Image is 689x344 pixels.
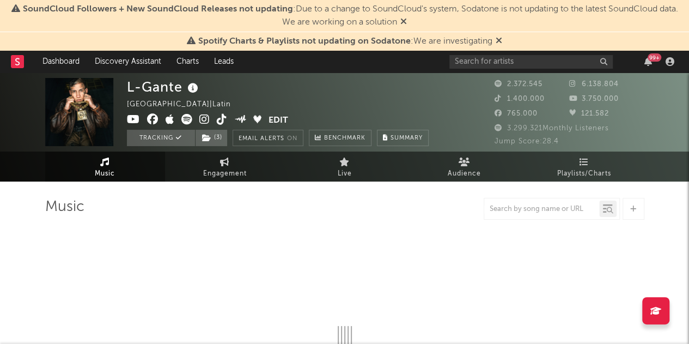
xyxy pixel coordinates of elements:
a: Playlists/Charts [525,152,644,182]
div: 99 + [648,53,661,62]
a: Music [45,152,165,182]
span: Benchmark [324,132,365,145]
a: Discovery Assistant [87,51,169,73]
em: On [287,136,297,142]
button: 99+ [644,57,652,66]
button: Edit [269,114,288,128]
a: Engagement [165,152,285,182]
span: : Due to a change to SoundCloud's system, Sodatone is not updating to the latest SoundCloud data.... [23,5,678,27]
div: L-Gante [127,78,201,96]
a: Live [285,152,405,182]
span: Live [338,167,352,180]
span: Playlists/Charts [557,167,611,180]
span: Music [95,167,115,180]
span: 2.372.545 [495,81,542,88]
span: Summary [391,135,423,141]
input: Search by song name or URL [484,205,599,214]
span: SoundCloud Followers + New SoundCloud Releases not updating [23,5,293,14]
span: Engagement [203,167,247,180]
button: (3) [196,130,227,146]
span: 3.750.000 [569,95,619,102]
span: 765.000 [495,110,538,117]
span: Audience [448,167,481,180]
button: Email AlertsOn [233,130,303,146]
span: Dismiss [496,37,502,46]
a: Benchmark [309,130,371,146]
a: Leads [206,51,241,73]
span: 121.582 [569,110,609,117]
a: Audience [405,152,525,182]
button: Summary [377,130,429,146]
a: Charts [169,51,206,73]
input: Search for artists [449,55,613,69]
span: 6.138.804 [569,81,619,88]
span: ( 3 ) [195,130,228,146]
span: Dismiss [400,18,407,27]
span: 1.400.000 [495,95,545,102]
span: : We are investigating [198,37,492,46]
span: Spotify Charts & Playlists not updating on Sodatone [198,37,411,46]
span: Jump Score: 28.4 [495,138,559,145]
div: [GEOGRAPHIC_DATA] | Latin [127,98,243,111]
span: 3.299.321 Monthly Listeners [495,125,609,132]
button: Tracking [127,130,195,146]
a: Dashboard [35,51,87,73]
